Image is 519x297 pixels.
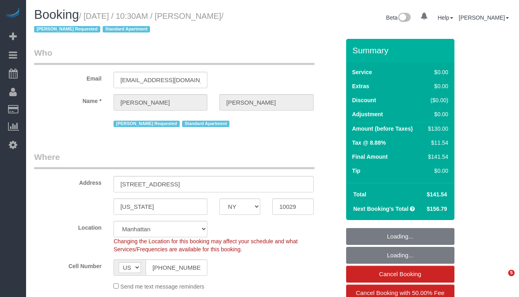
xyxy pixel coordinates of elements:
input: Zip Code [272,198,313,215]
div: $130.00 [425,125,448,133]
small: / [DATE] / 10:30AM / [PERSON_NAME] [34,12,223,34]
span: $156.79 [427,206,447,212]
legend: Where [34,151,314,169]
img: Automaid Logo [5,8,21,19]
iframe: Intercom live chat [492,270,511,289]
strong: Total [353,191,366,198]
div: $0.00 [425,68,448,76]
label: Tip [352,167,361,175]
h3: Summary [353,46,450,55]
legend: Who [34,47,314,65]
label: Cell Number [28,259,107,270]
a: Cancel Booking [346,266,454,283]
div: $0.00 [425,110,448,118]
span: Standard Apartment [182,121,230,127]
label: Amount (before Taxes) [352,125,413,133]
input: Email [114,72,207,88]
a: Beta [386,14,411,21]
input: First Name [114,94,207,111]
span: Cancel Booking with 50.00% Fee [356,289,444,296]
span: Standard Apartment [103,26,150,32]
label: Adjustment [352,110,383,118]
label: Discount [352,96,376,104]
strong: Next Booking's Total [353,206,409,212]
div: $141.54 [425,153,448,161]
span: [PERSON_NAME] Requested [34,26,100,32]
label: Email [28,72,107,83]
span: 5 [508,270,515,276]
div: $11.54 [425,139,448,147]
label: Location [28,221,107,232]
span: [PERSON_NAME] Requested [114,121,180,127]
label: Final Amount [352,153,388,161]
span: Changing the Location for this booking may affect your schedule and what Services/Frequencies are... [114,238,298,253]
div: $0.00 [425,82,448,90]
img: New interface [397,13,411,23]
input: Cell Number [146,259,207,276]
input: City [114,198,207,215]
span: $141.54 [427,191,447,198]
input: Last Name [219,94,313,111]
div: ($0.00) [425,96,448,104]
label: Name * [28,94,107,105]
a: [PERSON_NAME] [459,14,509,21]
span: Booking [34,8,79,22]
span: Send me text message reminders [120,283,204,290]
label: Address [28,176,107,187]
label: Extras [352,82,369,90]
label: Tax @ 8.88% [352,139,386,147]
label: Service [352,68,372,76]
div: $0.00 [425,167,448,175]
a: Help [438,14,453,21]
